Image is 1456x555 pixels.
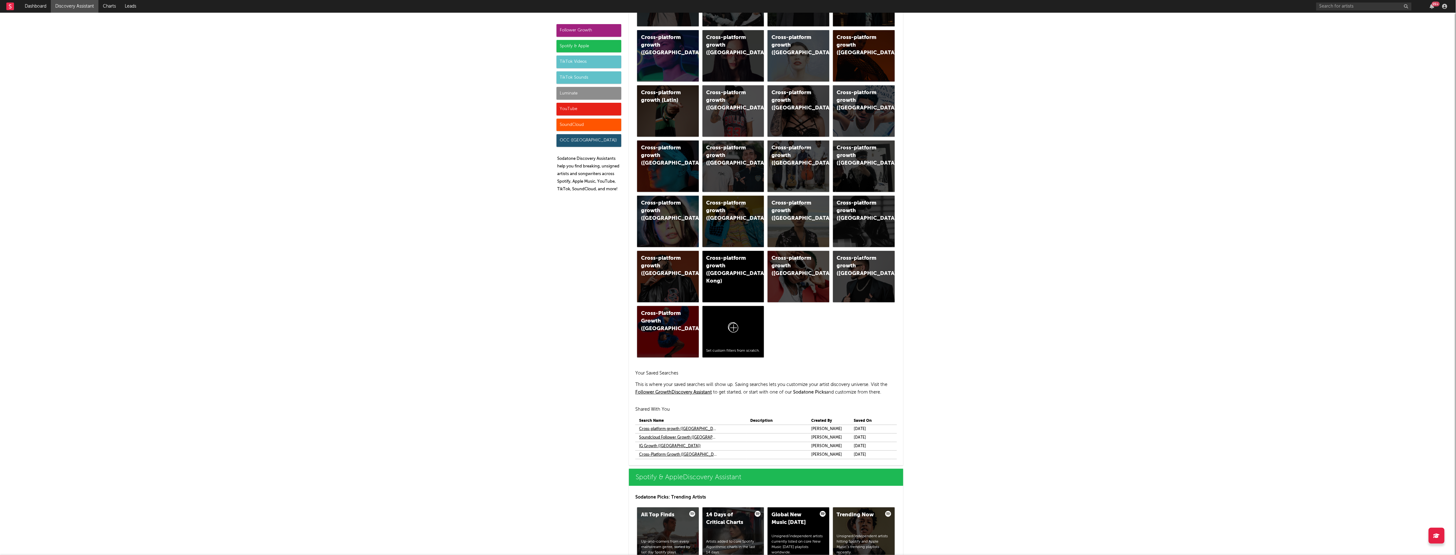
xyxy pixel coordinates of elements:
a: Cross-platform growth ([GEOGRAPHIC_DATA]) [768,30,829,82]
a: IG Growth ([GEOGRAPHIC_DATA]) [639,442,701,450]
a: Cross-platform growth ([GEOGRAPHIC_DATA]) [639,425,718,433]
div: Cross-platform growth ([GEOGRAPHIC_DATA]) [706,199,750,222]
div: Cross-platform growth ([GEOGRAPHIC_DATA]) [771,89,815,112]
a: Set custom filters from scratch. [703,306,764,357]
div: Cross-platform growth ([GEOGRAPHIC_DATA]) [641,199,684,222]
div: Cross-platform growth ([GEOGRAPHIC_DATA]) [837,199,880,222]
a: Cross-platform growth ([GEOGRAPHIC_DATA]) [637,140,699,192]
div: Spotify & Apple [557,40,621,53]
div: 14 Days of Critical Charts [706,511,750,526]
div: Unsigned/independent artists hitting Spotify and Apple Music’s trending playlists recently. [837,534,891,555]
a: Cross-platform growth ([GEOGRAPHIC_DATA]) [833,85,895,137]
div: Cross-platform growth ([GEOGRAPHIC_DATA]) [837,255,880,277]
div: Artists added to core Spotify Algorithmic charts in the last 14 days. [706,539,760,555]
div: Global New Music [DATE] [771,511,815,526]
td: [DATE] [850,450,892,459]
a: Cross-platform growth ([GEOGRAPHIC_DATA]) [637,251,699,302]
span: Sodatone Picks [793,390,826,395]
div: Cross-platform growth ([GEOGRAPHIC_DATA]) [706,89,750,112]
p: Sodatone Picks: Trending Artists [635,493,897,501]
td: [PERSON_NAME] [807,425,850,433]
div: Cross-platform growth ([GEOGRAPHIC_DATA]) [771,144,815,167]
div: Follower Growth [557,24,621,37]
div: Cross-platform growth ([GEOGRAPHIC_DATA]) [641,34,684,57]
p: This is where your saved searches will show up. Saving searches lets you customize your artist di... [635,381,897,396]
div: All Top Finds [641,511,684,519]
a: Cross-platform growth ([GEOGRAPHIC_DATA]) [768,85,829,137]
a: Cross-platform growth ([GEOGRAPHIC_DATA]) [768,251,829,302]
h2: Your Saved Searches [635,369,897,377]
div: Cross-platform growth ([GEOGRAPHIC_DATA]) [706,144,750,167]
th: Created By [807,417,850,425]
div: Cross-platform growth (Latin) [641,89,684,104]
td: [PERSON_NAME] [807,450,850,459]
input: Search for artists [1316,3,1412,10]
div: Cross-platform growth ([GEOGRAPHIC_DATA]) [771,255,815,277]
div: Cross-platform growth ([GEOGRAPHIC_DATA]) [771,199,815,222]
td: [DATE] [850,433,892,442]
h2: Shared With You [635,406,897,413]
div: YouTube [557,103,621,115]
div: SoundCloud [557,119,621,131]
div: Cross-platform growth ([GEOGRAPHIC_DATA]/[GEOGRAPHIC_DATA]/Hong Kong) [706,255,750,285]
div: Set custom filters from scratch. [706,348,760,354]
a: Follower GrowthDiscovery Assistant [635,390,712,395]
a: Cross-platform growth ([GEOGRAPHIC_DATA]) [703,85,764,137]
div: Luminate [557,87,621,100]
div: TikTok Sounds [557,71,621,84]
a: Cross-platform growth ([GEOGRAPHIC_DATA]) [768,140,829,192]
p: Sodatone Discovery Assistants help you find breaking, unsigned artists and songwriters across Spo... [557,155,621,193]
div: Cross-platform growth ([GEOGRAPHIC_DATA]) [837,144,880,167]
a: Cross-Platform Growth ([GEOGRAPHIC_DATA]) [639,451,718,459]
div: Trending Now [837,511,880,519]
a: Cross-platform growth ([GEOGRAPHIC_DATA]) [833,140,895,192]
a: Cross-platform growth ([GEOGRAPHIC_DATA]) [637,30,699,82]
a: Cross-platform growth ([GEOGRAPHIC_DATA]) [637,196,699,247]
div: TikTok Videos [557,55,621,68]
div: Cross-platform growth ([GEOGRAPHIC_DATA]) [837,89,880,112]
th: Description [746,417,807,425]
div: Cross-platform growth ([GEOGRAPHIC_DATA]) [641,255,684,277]
a: Cross-platform growth ([GEOGRAPHIC_DATA]) [703,140,764,192]
th: Search Name [635,417,746,425]
div: Up-and-comers from every mainstream genre, sorted by last day Spotify plays. [641,539,695,555]
a: Cross-platform growth ([GEOGRAPHIC_DATA]) [703,30,764,82]
a: Cross-Platform Growth ([GEOGRAPHIC_DATA]) [637,306,699,357]
div: Cross-platform growth ([GEOGRAPHIC_DATA]) [641,144,684,167]
th: Saved On [850,417,892,425]
a: Cross-platform growth ([GEOGRAPHIC_DATA]) [703,196,764,247]
div: Unsigned/independent artists currently listed on core New Music [DATE] playlists worldwide. [771,534,825,555]
div: OCC ([GEOGRAPHIC_DATA]) [557,134,621,147]
button: 99+ [1430,4,1434,9]
td: [PERSON_NAME] [807,433,850,442]
a: Cross-platform growth ([GEOGRAPHIC_DATA]) [768,196,829,247]
a: Cross-platform growth ([GEOGRAPHIC_DATA]) [833,30,895,82]
a: Soundcloud Follower Growth ([GEOGRAPHIC_DATA]) [639,434,718,441]
a: Cross-platform growth (Latin) [637,85,699,137]
a: Spotify & AppleDiscovery Assistant [629,469,903,486]
div: Cross-platform growth ([GEOGRAPHIC_DATA]) [706,34,750,57]
div: Cross-Platform Growth ([GEOGRAPHIC_DATA]) [641,310,684,333]
a: Cross-platform growth ([GEOGRAPHIC_DATA]/[GEOGRAPHIC_DATA]/Hong Kong) [703,251,764,302]
div: 99 + [1432,2,1440,6]
div: Cross-platform growth ([GEOGRAPHIC_DATA]) [771,34,815,57]
td: [DATE] [850,425,892,433]
td: [PERSON_NAME] [807,442,850,450]
td: [DATE] [850,442,892,450]
div: Cross-platform growth ([GEOGRAPHIC_DATA]) [837,34,880,57]
a: Cross-platform growth ([GEOGRAPHIC_DATA]) [833,251,895,302]
a: Cross-platform growth ([GEOGRAPHIC_DATA]) [833,196,895,247]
